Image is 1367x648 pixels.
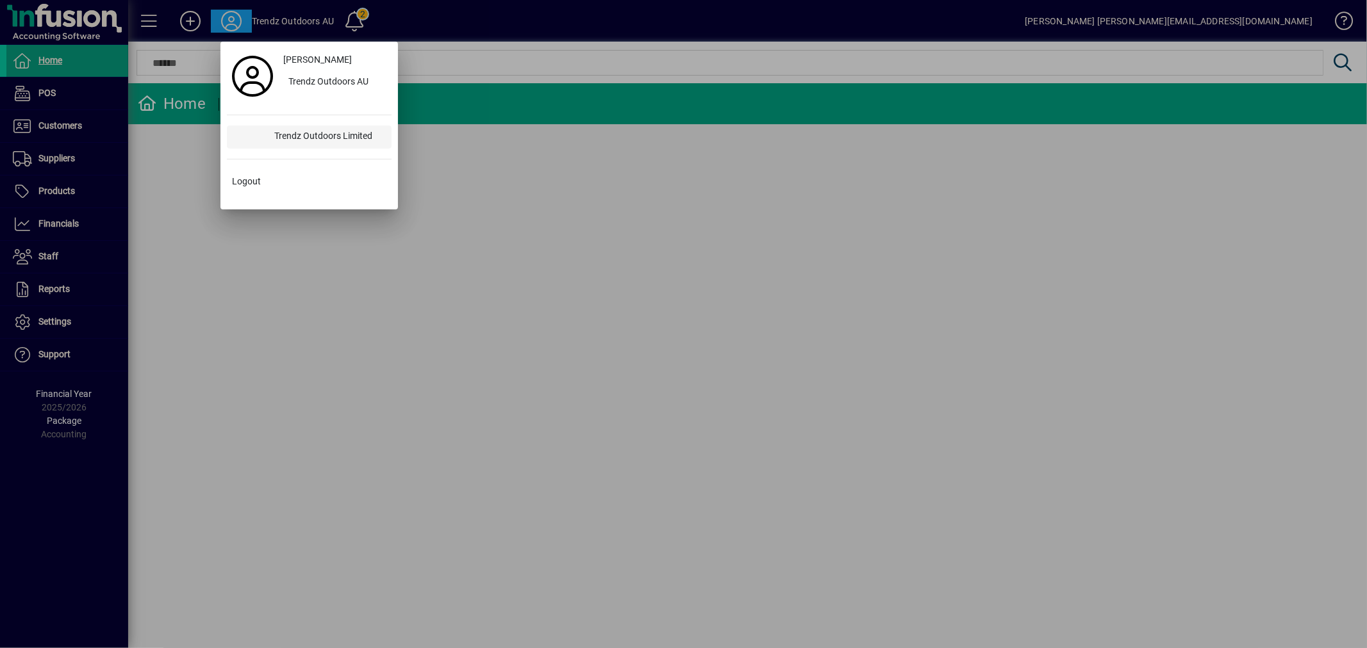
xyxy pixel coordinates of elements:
a: [PERSON_NAME] [278,48,392,71]
button: Logout [227,170,392,193]
button: Trendz Outdoors AU [278,71,392,94]
button: Trendz Outdoors Limited [227,126,392,149]
span: Logout [232,175,261,188]
span: [PERSON_NAME] [283,53,352,67]
div: Trendz Outdoors Limited [264,126,392,149]
a: Profile [227,65,278,88]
